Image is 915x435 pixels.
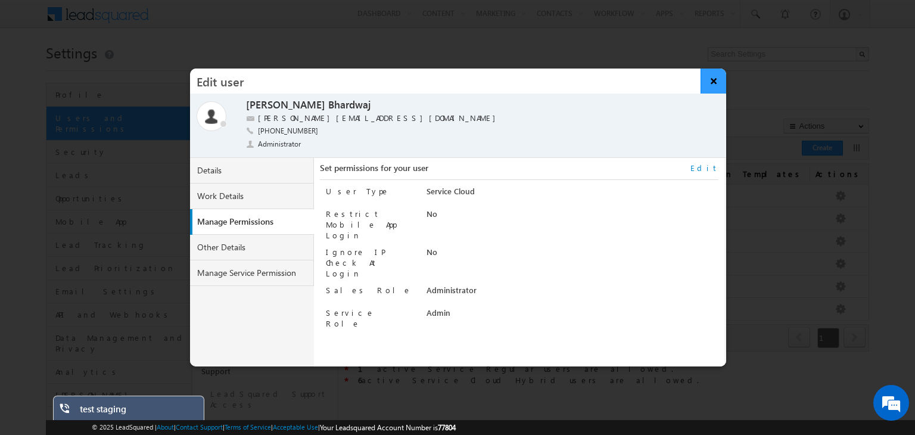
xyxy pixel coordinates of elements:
[195,6,224,35] div: Minimize live chat window
[258,126,318,138] span: [PHONE_NUMBER]
[427,285,718,302] div: Administrator
[427,186,718,203] div: Service Cloud
[326,285,412,295] label: Sales Role
[20,63,50,78] img: d_60004797649_company_0_60004797649
[326,209,396,240] label: Restrict Mobile App Login
[176,423,223,431] a: Contact Support
[427,247,718,263] div: No
[320,163,718,180] div: Set permissions for your user
[438,423,456,432] span: 77804
[190,69,701,94] h3: Edit user
[157,423,174,431] a: About
[273,423,318,431] a: Acceptable Use
[190,158,314,184] a: Details
[701,69,726,94] button: ×
[162,342,216,358] em: Start Chat
[427,209,718,225] div: No
[427,307,718,324] div: Admin
[258,139,302,150] span: Administrator
[328,98,371,112] label: Bhardwaj
[190,235,314,260] a: Other Details
[246,98,325,112] label: [PERSON_NAME]
[92,422,456,433] span: © 2025 LeadSquared | | | | |
[225,423,271,431] a: Terms of Service
[192,209,316,235] a: Manage Permissions
[190,260,314,286] a: Manage Service Permission
[326,186,390,196] label: User Type
[80,403,195,420] div: test staging
[62,63,200,78] div: Chat with us now
[326,247,384,278] label: Ignore IP Check At Login
[320,423,456,432] span: Your Leadsquared Account Number is
[15,110,217,331] textarea: Type your message and hit 'Enter'
[258,113,502,124] label: [PERSON_NAME][EMAIL_ADDRESS][DOMAIN_NAME]
[326,307,375,328] label: Service Role
[190,184,314,209] a: Work Details
[690,163,718,173] a: Edit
